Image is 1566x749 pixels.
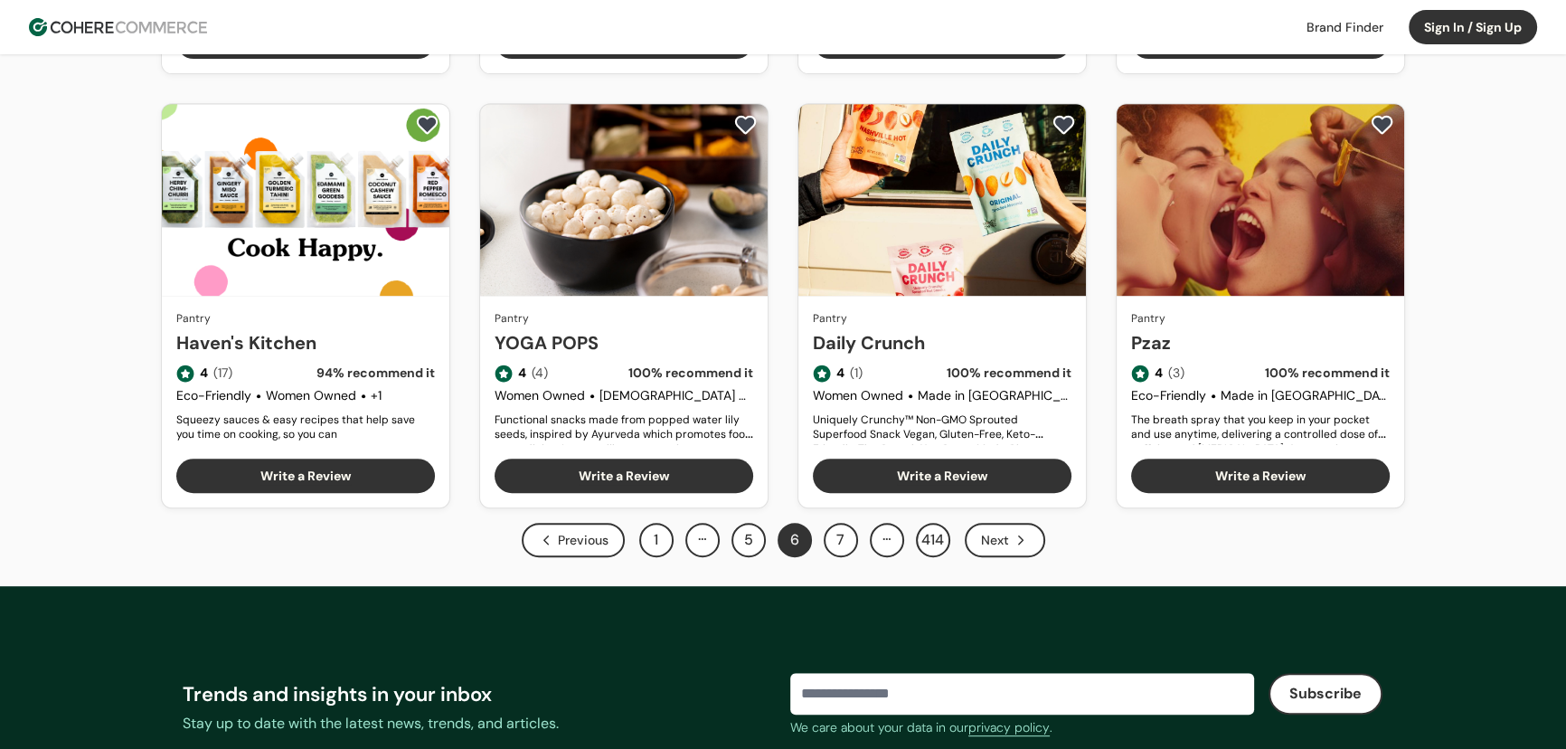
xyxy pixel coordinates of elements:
[731,523,766,557] button: Page 5
[1049,111,1079,138] button: add to favorite
[1409,10,1537,44] button: Sign In / Sign Up
[968,718,1050,737] a: privacy policy
[870,523,904,557] div: …
[965,523,1045,557] button: Next
[29,18,207,36] img: Cohere Logo
[495,329,753,356] a: YOGA POPS
[1050,719,1052,735] span: .
[813,329,1071,356] a: Daily Crunch
[778,523,812,557] button: Page 6
[1131,459,1390,493] button: Write a Review
[1131,329,1390,356] a: Pzaz
[1269,673,1382,715] button: Subscribe
[412,111,442,138] button: add to favorite
[522,523,625,557] button: Prev
[1367,111,1397,138] button: add to favorite
[731,111,760,138] button: add to favorite
[176,459,435,493] button: Write a Review
[813,459,1071,493] button: Write a Review
[495,459,753,493] button: Write a Review
[176,329,435,356] a: Haven's Kitchen
[522,523,625,557] div: Previous
[183,713,776,735] div: Stay up to date with the latest news, trends, and articles.
[183,679,776,709] div: Trends and insights in your inbox
[685,523,720,557] div: …
[916,523,950,557] button: Page 414
[824,523,858,557] button: Page 7
[790,719,968,735] span: We care about your data in our
[639,523,674,557] button: Page 1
